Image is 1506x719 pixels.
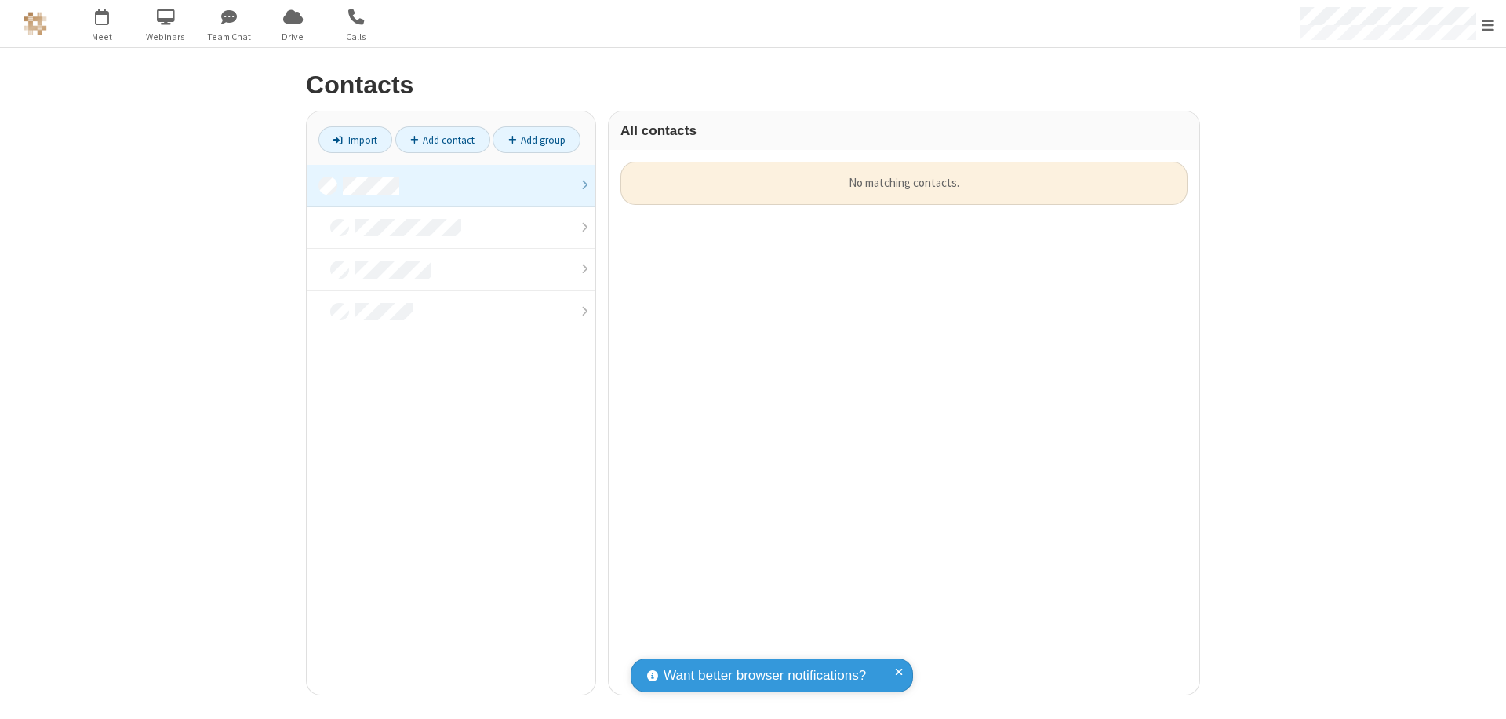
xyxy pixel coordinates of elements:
[73,30,132,44] span: Meet
[264,30,322,44] span: Drive
[1467,678,1494,708] iframe: Chat
[24,12,47,35] img: QA Selenium DO NOT DELETE OR CHANGE
[609,150,1199,695] div: grid
[664,666,866,686] span: Want better browser notifications?
[620,123,1188,138] h3: All contacts
[306,71,1200,99] h2: Contacts
[620,162,1188,205] div: No matching contacts.
[395,126,490,153] a: Add contact
[318,126,392,153] a: Import
[493,126,580,153] a: Add group
[136,30,195,44] span: Webinars
[200,30,259,44] span: Team Chat
[327,30,386,44] span: Calls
